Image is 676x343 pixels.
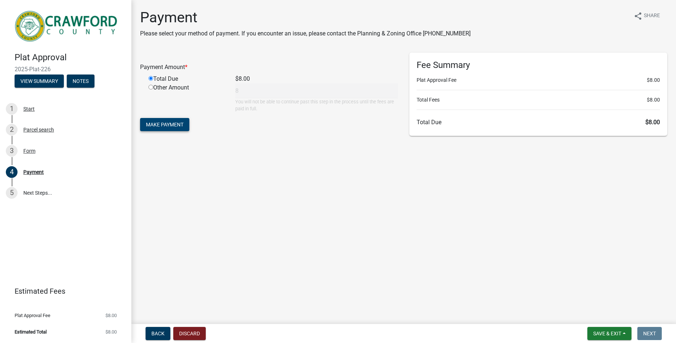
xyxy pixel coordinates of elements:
[15,66,117,73] span: 2025-Plat-226
[23,127,54,132] div: Parcel search
[6,145,18,157] div: 3
[647,76,660,84] span: $8.00
[6,103,18,115] div: 1
[23,169,44,175] div: Payment
[67,75,94,88] button: Notes
[140,9,471,26] h1: Payment
[15,313,50,318] span: Plat Approval Fee
[23,148,35,153] div: Form
[6,284,120,298] a: Estimated Fees
[140,118,189,131] button: Make Payment
[643,331,656,336] span: Next
[15,8,120,45] img: Crawford County, Georgia
[15,75,64,88] button: View Summary
[15,329,47,334] span: Estimated Total
[15,52,125,63] h4: Plat Approval
[143,83,230,112] div: Other Amount
[645,119,660,126] span: $8.00
[593,331,621,336] span: Save & Exit
[173,327,206,340] button: Discard
[151,331,165,336] span: Back
[67,79,94,84] wm-modal-confirm: Notes
[105,313,117,318] span: $8.00
[230,75,403,83] div: $8.00
[6,187,18,199] div: 5
[637,327,662,340] button: Next
[146,122,184,127] span: Make Payment
[135,63,404,72] div: Payment Amount
[587,327,631,340] button: Save & Exit
[417,119,660,126] h6: Total Due
[23,106,35,111] div: Start
[6,166,18,178] div: 4
[140,29,471,38] p: Please select your method of payment. If you encounter an issue, please contact the Planning & Zo...
[417,60,660,70] h6: Fee Summary
[634,12,642,20] i: share
[146,327,170,340] button: Back
[628,9,666,23] button: shareShare
[105,329,117,334] span: $8.00
[647,96,660,104] span: $8.00
[417,76,660,84] li: Plat Approval Fee
[6,124,18,136] div: 2
[417,96,660,104] li: Total Fees
[15,79,64,84] wm-modal-confirm: Summary
[143,75,230,83] div: Total Due
[644,12,660,20] span: Share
